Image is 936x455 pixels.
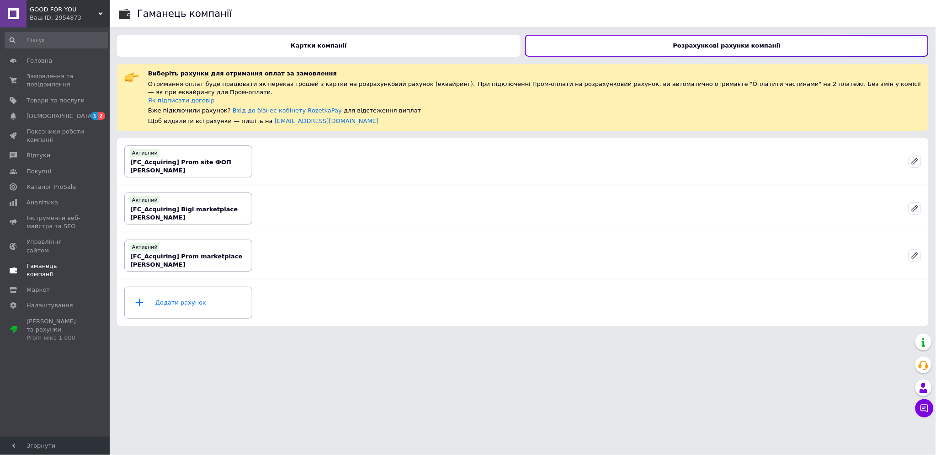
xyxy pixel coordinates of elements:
[673,42,781,49] b: Розрахункові рахунки компанії
[233,107,342,114] a: Вхід до бізнес-кабінету RozetkaPay
[130,253,243,268] b: [FC_Acquiring] Prom marketplace [PERSON_NAME]
[27,167,51,176] span: Покупці
[27,112,94,120] span: [DEMOGRAPHIC_DATA]
[130,206,238,221] b: [FC_Acquiring] Bigl marketplace [PERSON_NAME]
[130,243,160,252] div: Активний
[130,196,160,204] div: Активний
[27,183,76,191] span: Каталог ProSale
[27,262,85,278] span: Гаманець компанії
[91,112,98,120] span: 1
[130,159,231,174] b: [FC_Acquiring] Prom site ФОП [PERSON_NAME]
[915,399,934,418] button: Чат з покупцем
[30,5,98,14] span: GOOD FOR YOU
[30,14,110,22] div: Ваш ID: 2954873
[27,301,73,310] span: Налаштування
[27,214,85,230] span: Інструменти веб-майстра та SEO
[275,118,378,124] a: [EMAIL_ADDRESS][DOMAIN_NAME]
[124,70,139,84] img: :point_right:
[27,317,85,343] span: [PERSON_NAME] та рахунки
[130,289,246,316] div: Додати рахунок
[27,286,50,294] span: Маркет
[27,57,52,65] span: Головна
[5,32,108,48] input: Пошук
[148,70,337,77] span: Виберіть рахунки для отримання оплат за замовлення
[148,107,921,115] div: Вже підключили рахунок? для відстеження виплат
[291,42,347,49] b: Картки компанії
[27,198,58,207] span: Аналітика
[27,151,50,160] span: Відгуки
[27,128,85,144] span: Показники роботи компанії
[137,9,232,19] div: Гаманець компанії
[27,238,85,254] span: Управління сайтом
[148,80,921,96] div: Отримання оплат буде працювати як переказ грошей з картки на розрахунковий рахунок (еквайринг). П...
[27,72,85,89] span: Замовлення та повідомлення
[27,334,85,342] div: Prom мікс 1 000
[130,149,160,157] div: Активний
[124,287,252,319] a: Додати рахунок
[148,97,215,104] a: Як підписати договір
[148,117,921,125] div: Щоб видалити всі рахунки — пишіть на
[27,96,85,105] span: Товари та послуги
[98,112,105,120] span: 2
